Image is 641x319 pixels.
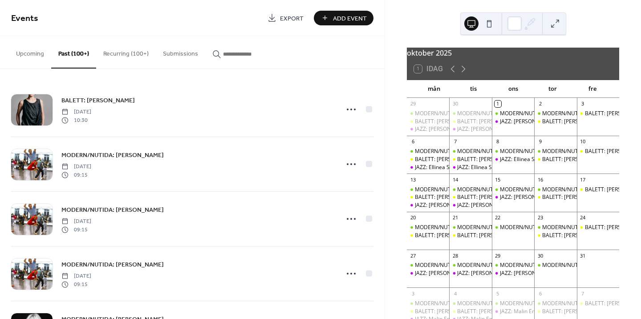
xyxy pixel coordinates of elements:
[500,156,556,163] div: JAZZ: Ellinea Siambalis
[534,156,576,163] div: BALETT: Lee Brummer
[415,110,504,117] div: MODERN/NUTIDA: [PERSON_NAME]
[415,308,479,315] div: BALETT: [PERSON_NAME]
[500,308,550,315] div: JAZZ: Malin Emmoth
[415,125,471,133] div: JAZZ: [PERSON_NAME]
[449,300,491,307] div: MODERN/NUTIDA: Simon Granit Ossoinak
[577,110,619,117] div: BALETT: Anna Grip
[542,232,606,239] div: BALETT: [PERSON_NAME]
[415,262,504,269] div: MODERN/NUTIDA: [PERSON_NAME]
[495,214,501,221] div: 22
[537,176,544,183] div: 16
[449,308,491,315] div: BALETT: Ivailo Valev
[492,156,534,163] div: JAZZ: Ellinea Siambalis
[542,224,632,231] div: MODERN/NUTIDA: [PERSON_NAME]
[500,118,556,125] div: JAZZ: [PERSON_NAME]
[61,218,91,226] span: [DATE]
[449,232,491,239] div: BALETT: Andrey Leonovich
[580,138,586,145] div: 10
[457,270,513,277] div: JAZZ: [PERSON_NAME]
[580,214,586,221] div: 24
[542,156,606,163] div: BALETT: [PERSON_NAME]
[407,48,619,58] div: oktober 2025
[449,125,491,133] div: JAZZ: Johan Forsberg
[580,176,586,183] div: 17
[495,101,501,107] div: 1
[534,308,576,315] div: BALETT: Ivailo Valev
[61,259,164,270] a: MODERN/NUTIDA: [PERSON_NAME]
[410,252,416,259] div: 27
[407,156,449,163] div: BALETT: Lee Brummer
[407,148,449,155] div: MODERN/NUTIDA: Mari Raudsepp
[542,118,606,125] div: BALETT: [PERSON_NAME]
[457,232,521,239] div: BALETT: [PERSON_NAME]
[61,280,91,288] span: 09:15
[449,270,491,277] div: JAZZ: Eva Gardfors
[415,186,504,194] div: MODERN/NUTIDA: [PERSON_NAME]
[580,290,586,297] div: 7
[51,36,96,69] button: Past (100+)
[407,232,449,239] div: BALETT: Andrey Leonovich
[61,95,135,105] a: BALETT: [PERSON_NAME]
[492,300,534,307] div: MODERN/NUTIDA: Simon Granit Ossoinak
[415,194,479,201] div: BALETT: [PERSON_NAME]
[542,186,632,194] div: MODERN/NUTIDA: [PERSON_NAME]
[577,224,619,231] div: BALETT: Andrey Leonovich
[415,118,479,125] div: BALETT: [PERSON_NAME]
[452,101,458,107] div: 30
[457,164,513,171] div: JAZZ: Ellinea Siambalis
[449,164,491,171] div: JAZZ: Ellinea Siambalis
[449,118,491,125] div: BALETT: Anna Grip
[449,262,491,269] div: MODERN/NUTIDA: Satoshi Kudo
[572,80,612,98] div: fre
[410,290,416,297] div: 3
[61,226,91,234] span: 09:15
[457,156,521,163] div: BALETT: [PERSON_NAME]
[542,194,606,201] div: BALETT: [PERSON_NAME]
[492,194,534,201] div: JAZZ: Anna Holmström
[495,138,501,145] div: 8
[580,252,586,259] div: 31
[415,270,471,277] div: JAZZ: [PERSON_NAME]
[492,186,534,194] div: MODERN/NUTIDA: Lisa Janbell
[61,150,164,160] a: MODERN/NUTIDA: [PERSON_NAME]
[492,110,534,117] div: MODERN/NUTIDA: Julia Kraus Dybeck
[533,80,572,98] div: tor
[542,110,632,117] div: MODERN/NUTIDA: [PERSON_NAME]
[407,194,449,201] div: BALETT: Charlotte Fürst
[542,300,632,307] div: MODERN/NUTIDA: [PERSON_NAME]
[407,300,449,307] div: MODERN/NUTIDA: Simon Granit Ossoinak
[457,110,547,117] div: MODERN/NUTIDA: [PERSON_NAME]
[537,252,544,259] div: 30
[414,80,454,98] div: mån
[495,176,501,183] div: 15
[577,300,619,307] div: BALETT: Ivailo Valev
[454,80,493,98] div: tis
[457,194,521,201] div: BALETT: [PERSON_NAME]
[452,176,458,183] div: 14
[457,308,521,315] div: BALETT: [PERSON_NAME]
[314,11,373,25] button: Add Event
[500,110,589,117] div: MODERN/NUTIDA: [PERSON_NAME]
[333,14,367,23] span: Add Event
[492,148,534,155] div: MODERN/NUTIDA: Mari Raudsepp
[410,101,416,107] div: 29
[500,262,589,269] div: MODERN/NUTIDA: [PERSON_NAME]
[61,206,164,215] span: MODERN/NUTIDA: [PERSON_NAME]
[410,138,416,145] div: 6
[449,156,491,163] div: BALETT: Lee Brummer
[577,148,619,155] div: BALETT: Lee Brummer
[537,101,544,107] div: 2
[500,194,556,201] div: JAZZ: [PERSON_NAME]
[542,308,606,315] div: BALETT: [PERSON_NAME]
[449,186,491,194] div: MODERN/NUTIDA: Lisa Janbell
[534,232,576,239] div: BALETT: Andrey Leonovich
[500,186,589,194] div: MODERN/NUTIDA: [PERSON_NAME]
[61,116,91,124] span: 10:30
[457,186,547,194] div: MODERN/NUTIDA: [PERSON_NAME]
[407,125,449,133] div: JAZZ: Johan Forsberg
[449,224,491,231] div: MODERN/NUTIDA: Martin Kilvady
[449,194,491,201] div: BALETT: Charlotte Fürst
[407,164,449,171] div: JAZZ: Ellinea Siambalis
[500,224,589,231] div: MODERN/NUTIDA: [PERSON_NAME]
[534,110,576,117] div: MODERN/NUTIDA: Julia Kraus Dybeck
